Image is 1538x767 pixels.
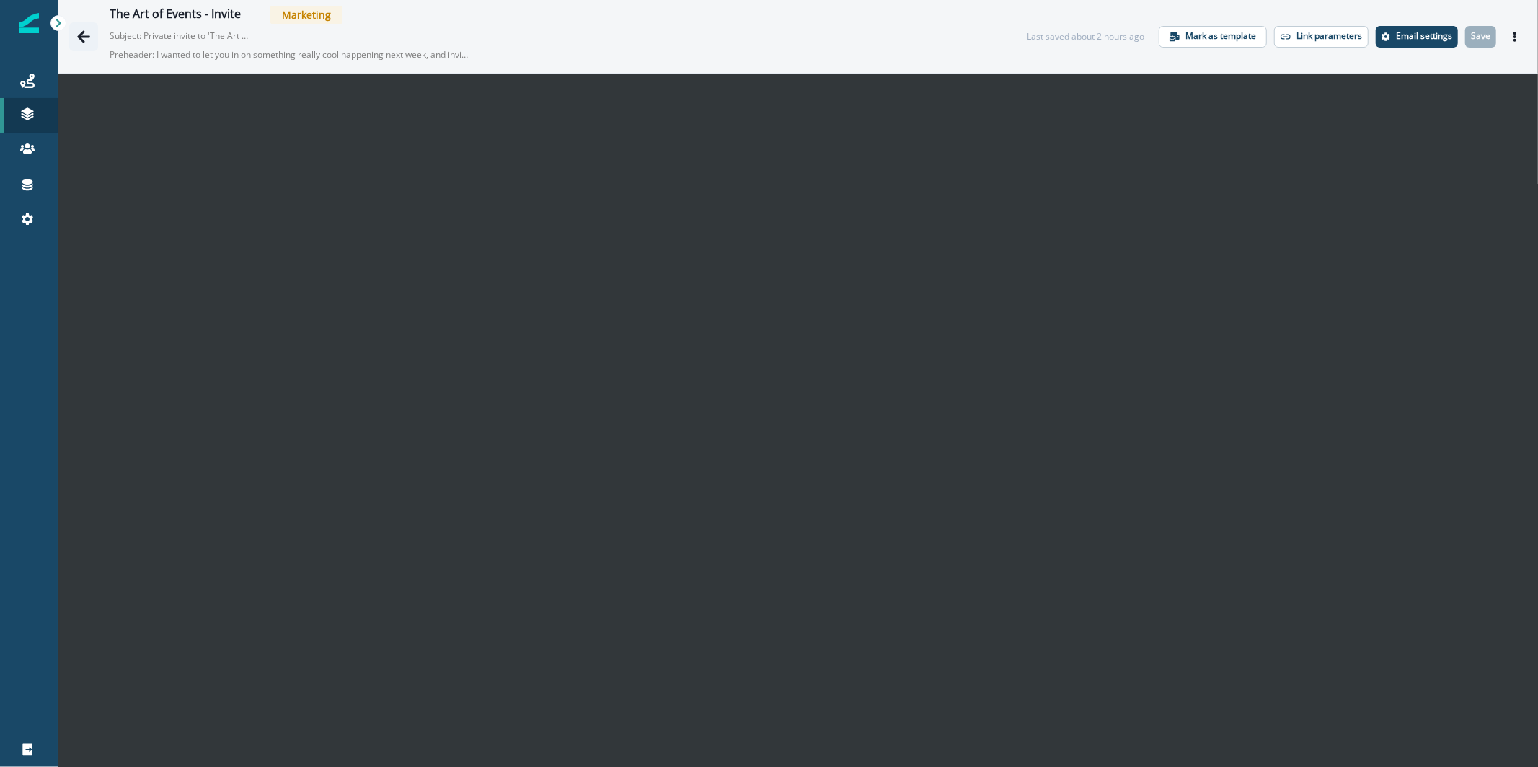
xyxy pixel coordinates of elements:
div: The Art of Events - Invite [110,7,241,23]
div: Last saved about 2 hours ago [1027,30,1144,43]
button: Save [1465,26,1496,48]
span: Marketing [270,6,342,24]
p: Link parameters [1296,31,1362,41]
p: Email settings [1396,31,1452,41]
button: Go back [69,22,98,51]
p: Subject: Private invite to 'The Art Of" event series with [PERSON_NAME] in [GEOGRAPHIC_DATA] [110,24,254,43]
p: Save [1471,31,1490,41]
p: Preheader: I wanted to let you in on something really cool happening next week, and invite you to... [110,43,470,67]
img: Inflection [19,13,39,33]
button: Actions [1503,26,1526,48]
button: Settings [1376,26,1458,48]
button: Link parameters [1274,26,1369,48]
button: Mark as template [1159,26,1267,48]
p: Mark as template [1185,31,1256,41]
